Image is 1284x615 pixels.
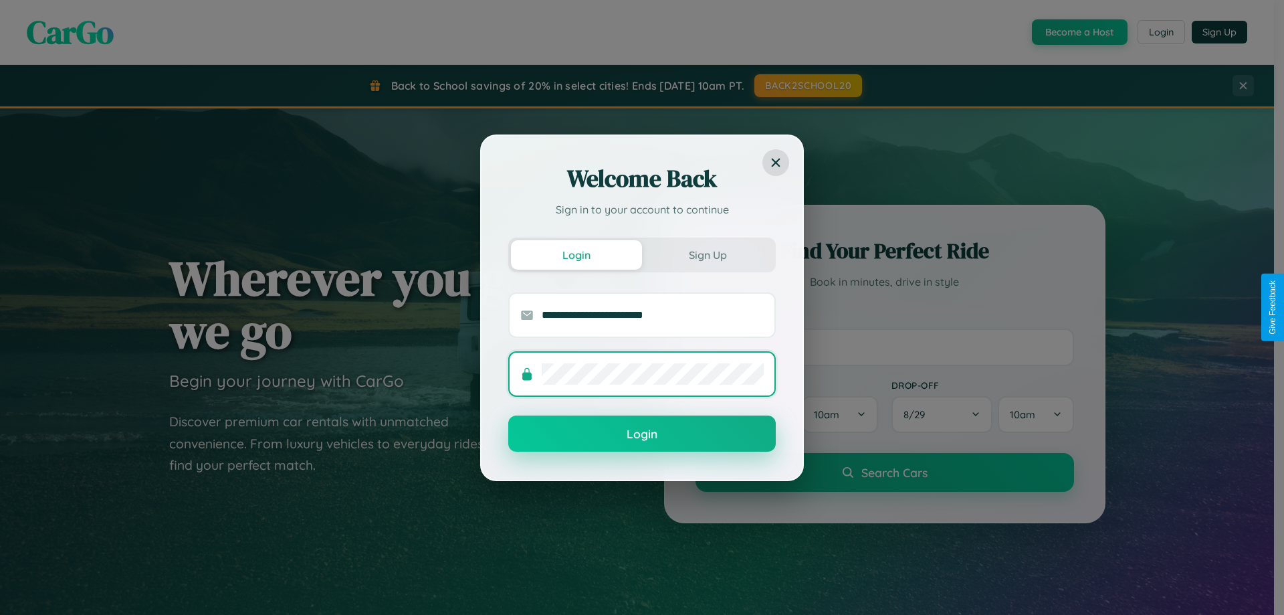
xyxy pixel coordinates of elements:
[1268,280,1277,335] div: Give Feedback
[508,416,776,452] button: Login
[508,201,776,217] p: Sign in to your account to continue
[511,240,642,270] button: Login
[508,163,776,195] h2: Welcome Back
[642,240,773,270] button: Sign Up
